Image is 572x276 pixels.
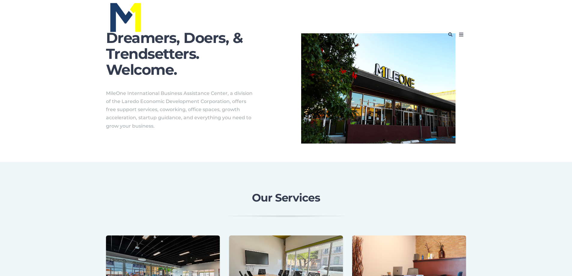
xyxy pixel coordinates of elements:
[106,90,253,129] span: MileOne International Business Assistance Center, a division of the Laredo Economic Development C...
[301,33,455,144] img: Canva Design DAFZb0Spo9U
[106,30,271,77] h1: Dreamers, Doers, & Trendsetters. Welcome.
[130,192,442,204] h2: Our Services
[109,1,142,33] img: MileOne Blue_Yellow Logo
